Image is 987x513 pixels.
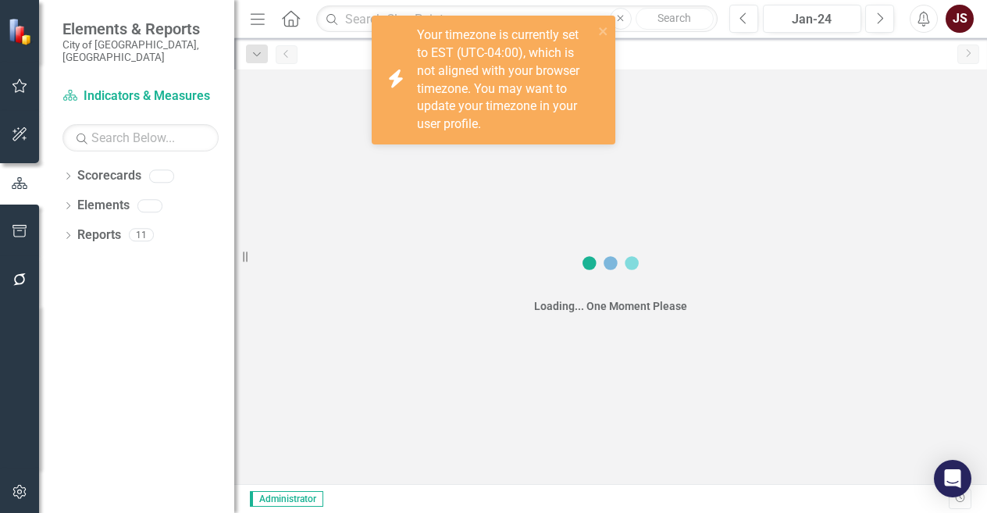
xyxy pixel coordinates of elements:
small: City of [GEOGRAPHIC_DATA], [GEOGRAPHIC_DATA] [62,38,219,64]
span: Elements & Reports [62,20,219,38]
button: JS [946,5,974,33]
input: Search ClearPoint... [316,5,718,33]
a: Reports [77,226,121,244]
button: close [598,22,609,40]
span: Search [657,12,691,24]
a: Scorecards [77,167,141,185]
button: Jan-24 [763,5,861,33]
div: Jan-24 [768,10,856,29]
button: Search [636,8,714,30]
a: Indicators & Measures [62,87,219,105]
a: Elements [77,197,130,215]
div: Loading... One Moment Please [534,298,687,314]
span: Administrator [250,491,323,507]
div: Open Intercom Messenger [934,460,971,497]
div: Your timezone is currently set to EST (UTC-04:00), which is not aligned with your browser timezon... [417,27,593,134]
input: Search Below... [62,124,219,151]
div: 11 [129,229,154,242]
img: ClearPoint Strategy [8,18,35,45]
